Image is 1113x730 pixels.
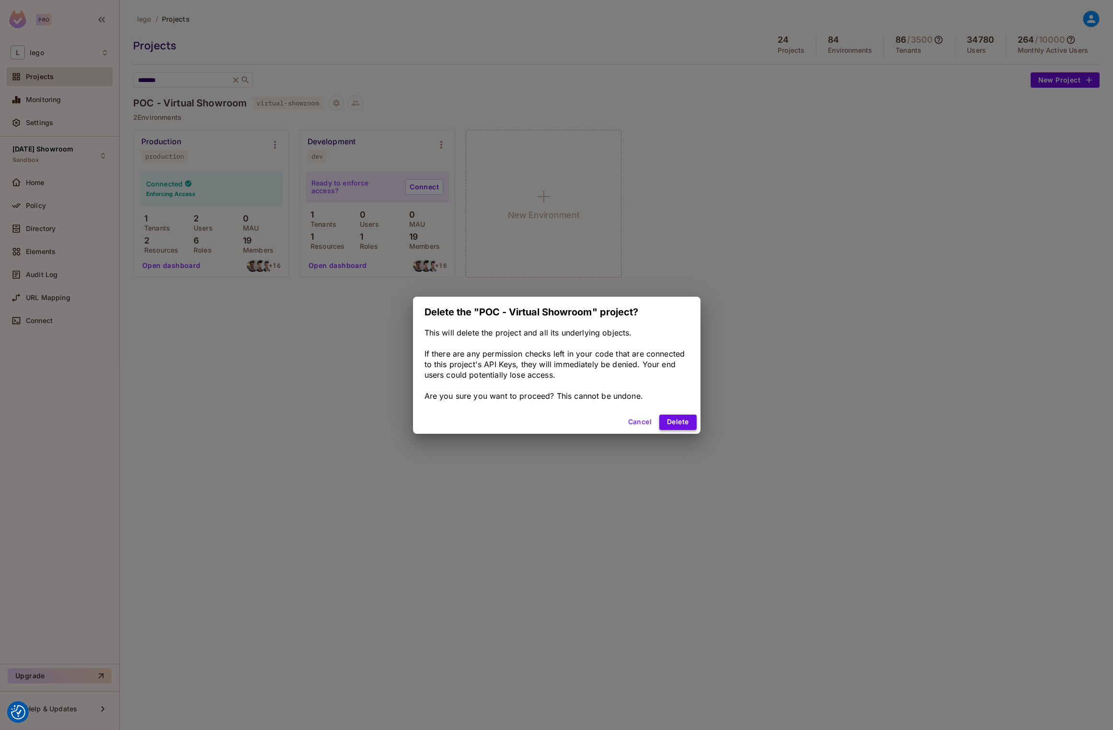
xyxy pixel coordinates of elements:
button: Consent Preferences [11,705,25,719]
button: Cancel [624,415,655,430]
h2: Delete the "POC - Virtual Showroom" project? [413,297,700,327]
div: This will delete the project and all its underlying objects. If there are any permission checks l... [425,327,689,401]
img: Revisit consent button [11,705,25,719]
button: Delete [659,415,696,430]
